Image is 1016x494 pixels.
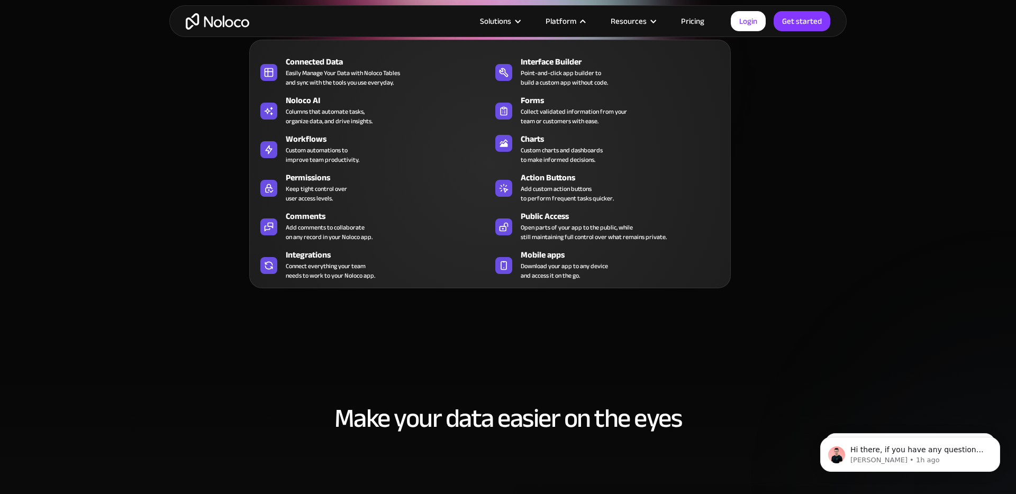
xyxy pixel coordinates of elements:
[286,133,495,145] div: Workflows
[467,14,532,28] div: Solutions
[490,246,725,282] a: Mobile appsDownload your app to any deviceand access it on the go.
[521,210,730,223] div: Public Access
[546,14,576,28] div: Platform
[286,145,359,164] div: Custom automations to improve team productivity.
[521,68,608,87] div: Point-and-click app builder to build a custom app without code.
[521,249,730,261] div: Mobile apps
[668,14,718,28] a: Pricing
[521,94,730,107] div: Forms
[180,404,836,433] h2: Make your data easier on the eyes
[521,171,730,184] div: Action Buttons
[286,94,495,107] div: Noloco AI
[521,261,608,280] span: Download your app to any device and access it on the go.
[286,68,400,87] div: Easily Manage Your Data with Noloco Tables and sync with the tools you use everyday.
[611,14,647,28] div: Resources
[255,53,490,89] a: Connected DataEasily Manage Your Data with Noloco Tablesand sync with the tools you use everyday.
[255,169,490,205] a: PermissionsKeep tight control overuser access levels.
[186,13,249,30] a: home
[255,208,490,244] a: CommentsAdd comments to collaborateon any record in your Noloco app.
[286,261,375,280] div: Connect everything your team needs to work to your Noloco app.
[490,92,725,128] a: FormsCollect validated information from yourteam or customers with ease.
[286,249,495,261] div: Integrations
[180,122,836,186] h2: Build Custom Charts & Dashboards for Data Visualization
[521,184,614,203] div: Add custom action buttons to perform frequent tasks quicker.
[521,145,603,164] div: Custom charts and dashboards to make informed decisions.
[286,184,347,203] div: Keep tight control over user access levels.
[255,131,490,167] a: WorkflowsCustom automations toimprove team productivity.
[731,11,766,31] a: Login
[490,131,725,167] a: ChartsCustom charts and dashboardsto make informed decisions.
[490,169,725,205] a: Action ButtonsAdd custom action buttonsto perform frequent tasks quicker.
[255,246,490,282] a: IntegrationsConnect everything your teamneeds to work to your Noloco app.
[286,210,495,223] div: Comments
[286,107,373,126] div: Columns that automate tasks, organize data, and drive insights.
[521,107,627,126] div: Collect validated information from your team or customers with ease.
[286,56,495,68] div: Connected Data
[286,171,495,184] div: Permissions
[249,25,731,288] nav: Platform
[490,53,725,89] a: Interface BuilderPoint-and-click app builder tobuild a custom app without code.
[804,415,1016,489] iframe: Intercom notifications message
[490,208,725,244] a: Public AccessOpen parts of your app to the public, whilestill maintaining full control over what ...
[180,103,836,112] h1: Custom Charts & Dashboards
[521,223,667,242] div: Open parts of your app to the public, while still maintaining full control over what remains priv...
[521,56,730,68] div: Interface Builder
[255,92,490,128] a: Noloco AIColumns that automate tasks,organize data, and drive insights.
[521,133,730,145] div: Charts
[597,14,668,28] div: Resources
[480,14,511,28] div: Solutions
[286,223,373,242] div: Add comments to collaborate on any record in your Noloco app.
[532,14,597,28] div: Platform
[774,11,830,31] a: Get started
